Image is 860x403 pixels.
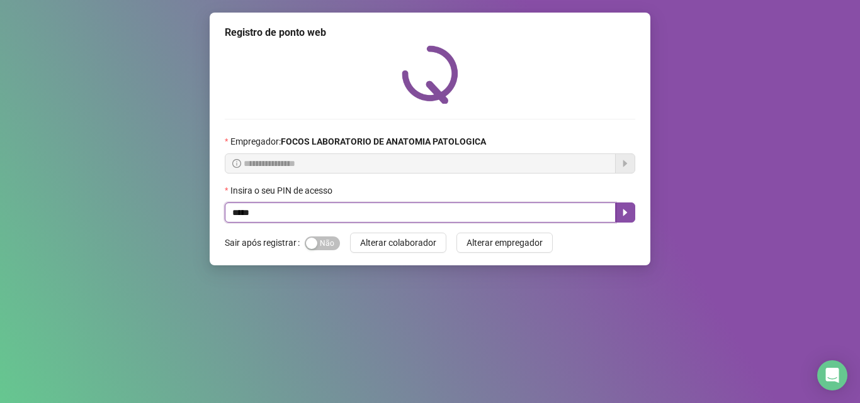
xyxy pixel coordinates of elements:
span: Alterar colaborador [360,236,436,250]
label: Sair após registrar [225,233,305,253]
button: Alterar colaborador [350,233,446,253]
div: Open Intercom Messenger [817,360,847,390]
span: Empregador : [230,135,486,148]
button: Alterar empregador [456,233,553,253]
span: caret-right [620,207,630,218]
label: Insira o seu PIN de acesso [225,184,341,197]
span: Alterar empregador [467,236,543,250]
span: info-circle [232,159,241,168]
img: QRPoint [402,45,458,104]
strong: FOCOS LABORATORIO DE ANATOMIA PATOLOGICA [281,136,486,146]
div: Registro de ponto web [225,25,635,40]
